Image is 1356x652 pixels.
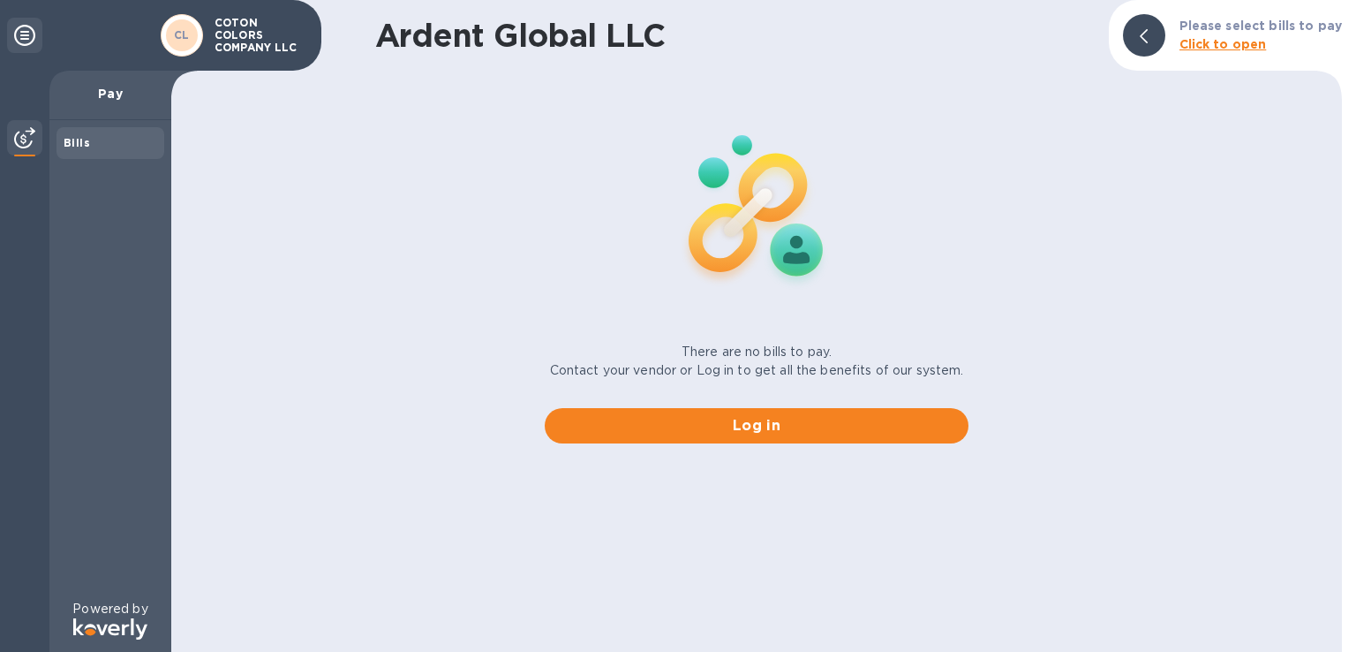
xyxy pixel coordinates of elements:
[174,28,190,42] b: CL
[545,408,968,444] button: Log in
[1179,37,1267,51] b: Click to open
[64,85,157,102] p: Pay
[1179,19,1342,33] b: Please select bills to pay
[64,136,90,149] b: Bills
[375,17,1095,54] h1: Ardent Global LLC
[73,618,147,640] img: Logo
[550,343,964,380] p: There are no bills to pay. Contact your vendor or Log in to get all the benefits of our system.
[559,415,954,436] span: Log in
[72,600,147,618] p: Powered by
[215,17,303,54] p: COTON COLORS COMPANY LLC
